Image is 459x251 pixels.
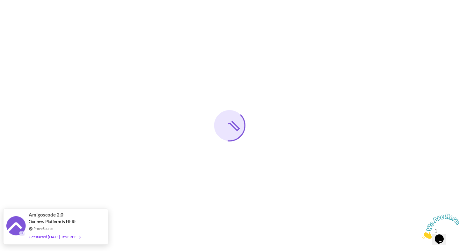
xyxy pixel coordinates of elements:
div: Get started [DATE]. It's FREE [29,233,80,240]
span: Our new Platform is HERE [29,219,77,224]
span: Amigoscode 2.0 [29,211,63,218]
span: 1 [3,3,5,8]
a: ProveSource [33,226,53,231]
img: provesource social proof notification image [6,216,25,237]
iframe: chat widget [419,211,459,241]
img: Chat attention grabber [3,3,42,28]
